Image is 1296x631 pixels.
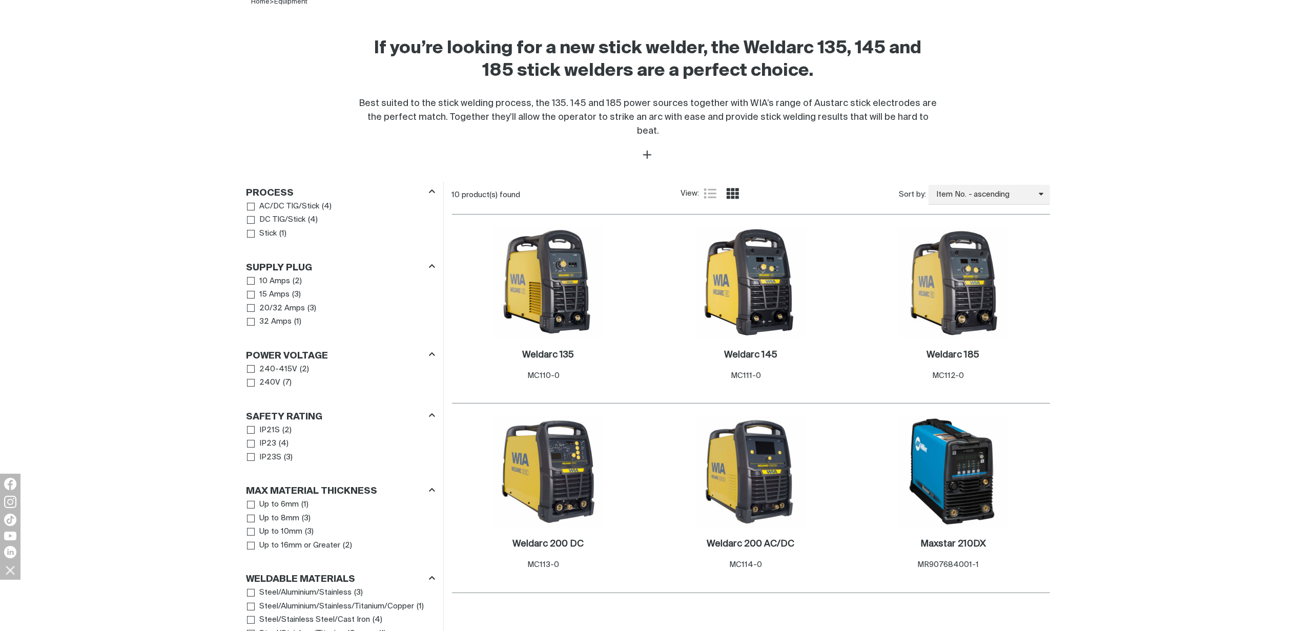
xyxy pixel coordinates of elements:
img: LinkedIn [4,546,16,558]
h3: Process [246,187,294,199]
ul: Safety Rating [247,424,435,465]
img: YouTube [4,532,16,540]
span: Up to 16mm or Greater [259,540,340,552]
span: MC114-0 [729,561,762,569]
h3: Power Voltage [246,350,328,362]
h3: Supply Plug [246,262,313,274]
h2: Weldarc 200 DC [512,539,584,549]
a: 20/32 Amps [247,302,305,315]
span: 10 Amps [259,276,290,287]
span: ( 3 ) [354,587,363,599]
img: Instagram [4,496,16,508]
a: Weldarc 145 [724,349,777,361]
span: AC/DC TIG/Stick [259,201,319,213]
span: MR907684001-1 [917,561,979,569]
div: Weldable Materials [246,572,435,586]
a: 10 Amps [247,275,291,288]
a: Up to 16mm or Greater [247,539,341,553]
div: Max Material Thickness [246,484,435,498]
span: MC112-0 [932,372,964,380]
span: Steel/Aluminium/Stainless/Titanium/Copper [259,601,414,613]
a: IP21S [247,424,280,437]
a: AC/DC TIG/Stick [247,200,320,214]
span: IP23S [259,452,281,464]
span: MC110-0 [527,372,560,380]
span: 240-415V [259,364,297,375]
span: 20/32 Amps [259,303,305,314]
img: Weldarc 145 [696,228,806,338]
span: ( 4 ) [279,438,289,450]
span: MC111-0 [731,372,761,380]
h2: If you’re looking for a new stick welder, the Weldarc 135, 145 and 185 stick welders are a perfec... [359,37,937,82]
a: 240-415V [247,363,298,376]
div: 10 [452,190,681,200]
section: Product list controls [452,182,1050,208]
a: Weldarc 200 DC [512,538,584,550]
h2: Maxstar 210DX [920,539,986,549]
a: Weldarc 200 AC/DC [707,538,794,550]
div: Supply Plug [246,260,435,274]
a: DC TIG/Stick [247,213,306,227]
span: Up to 10mm [259,526,302,538]
span: ( 4 ) [308,214,318,226]
span: Steel/Aluminium/Stainless [259,587,352,599]
img: Maxstar 210DX [898,417,1008,527]
ul: Process [247,200,435,241]
span: ( 2 ) [293,276,302,287]
img: Weldarc 200 DC [493,417,603,527]
img: Weldarc 135 [493,228,603,338]
a: Up to 6mm [247,498,299,512]
span: IP23 [259,438,276,450]
span: ( 1 ) [294,316,301,328]
a: Maxstar 210DX [920,538,986,550]
img: TikTok [4,514,16,526]
span: Best suited to the stick welding process, the 135. 145 and 185 power sources together with WIA’s ... [359,99,937,136]
ul: Power Voltage [247,363,435,390]
a: Weldarc 185 [927,349,979,361]
a: Weldarc 135 [522,349,574,361]
img: Weldarc 185 [898,228,1008,338]
div: Power Voltage [246,348,435,362]
span: 32 Amps [259,316,292,328]
h3: Max Material Thickness [246,486,378,497]
h3: Safety Rating [246,411,323,423]
h3: Weldable Materials [246,574,356,585]
span: Item No. - ascending [929,189,1039,201]
img: hide socials [2,561,19,579]
span: ( 3 ) [305,526,314,538]
span: 240V [259,377,280,389]
span: Up to 6mm [259,499,299,511]
span: ( 1 ) [279,228,286,240]
span: ( 2 ) [282,425,292,436]
a: Steel/Aluminium/Stainless/Titanium/Copper [247,600,415,614]
span: ( 4 ) [373,614,382,626]
span: ( 2 ) [343,540,352,552]
span: IP21S [259,425,280,436]
span: DC TIG/Stick [259,214,305,226]
span: product(s) found [462,191,521,199]
a: 32 Amps [247,315,292,329]
h2: Weldarc 145 [724,350,777,360]
h2: Weldarc 185 [927,350,979,360]
h2: Weldarc 135 [522,350,574,360]
a: IP23S [247,451,282,465]
span: ( 3 ) [284,452,293,464]
a: 15 Amps [247,288,290,302]
a: 240V [247,376,281,390]
div: Safety Rating [246,409,435,423]
span: ( 4 ) [322,201,332,213]
span: ( 2 ) [300,364,309,375]
span: Stick [259,228,277,240]
span: MC113-0 [527,561,559,569]
ul: Max Material Thickness [247,498,435,552]
a: List view [704,187,716,200]
h2: Weldarc 200 AC/DC [707,539,794,549]
a: Steel/Stainless Steel/Cast Iron [247,613,371,627]
a: Steel/Aluminium/Stainless [247,586,352,600]
span: ( 1 ) [417,601,424,613]
span: ( 3 ) [292,289,301,301]
span: Up to 8mm [259,513,299,524]
span: ( 7 ) [283,377,292,389]
img: Weldarc 200 AC/DC [696,417,806,527]
a: Up to 10mm [247,525,303,539]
